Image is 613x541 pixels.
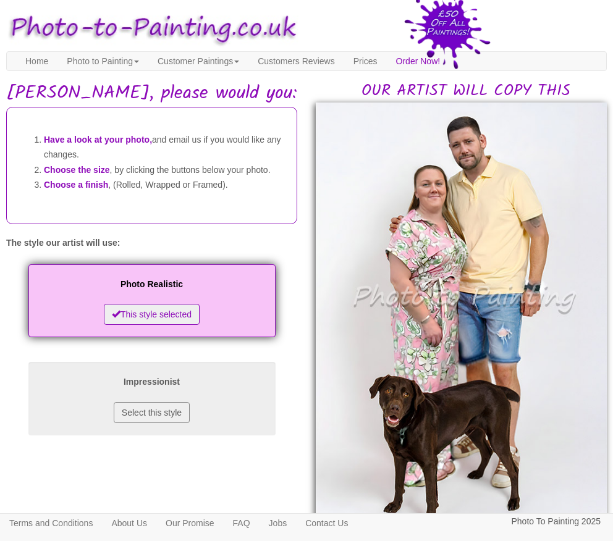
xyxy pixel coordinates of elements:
button: Select this style [114,402,190,423]
h2: OUR ARTIST WILL COPY THIS [325,82,607,100]
a: Photo to Painting [57,52,148,70]
li: , (Rolled, Wrapped or Framed). [44,177,284,193]
a: FAQ [224,514,260,532]
a: Contact Us [296,514,357,532]
span: Choose the size [44,165,110,175]
p: Photo To Painting 2025 [511,514,601,529]
span: Have a look at your photo, [44,135,152,145]
a: Order Now! [387,52,450,70]
label: The style our artist will use: [6,237,120,249]
p: Impressionist [41,374,263,390]
img: Jade, please would you: [316,103,607,541]
li: , by clicking the buttons below your photo. [44,162,284,178]
span: Choose a finish [44,180,108,190]
a: Jobs [260,514,297,532]
button: This style selected [104,304,200,325]
a: About Us [102,514,156,532]
a: Our Promise [156,514,224,532]
h1: [PERSON_NAME], please would you: [6,83,607,104]
a: Customers Reviews [248,52,344,70]
a: Home [16,52,57,70]
a: Customer Paintings [148,52,248,70]
a: Prices [344,52,387,70]
p: Photo Realistic [41,277,263,292]
li: and email us if you would like any changes. [44,132,284,162]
